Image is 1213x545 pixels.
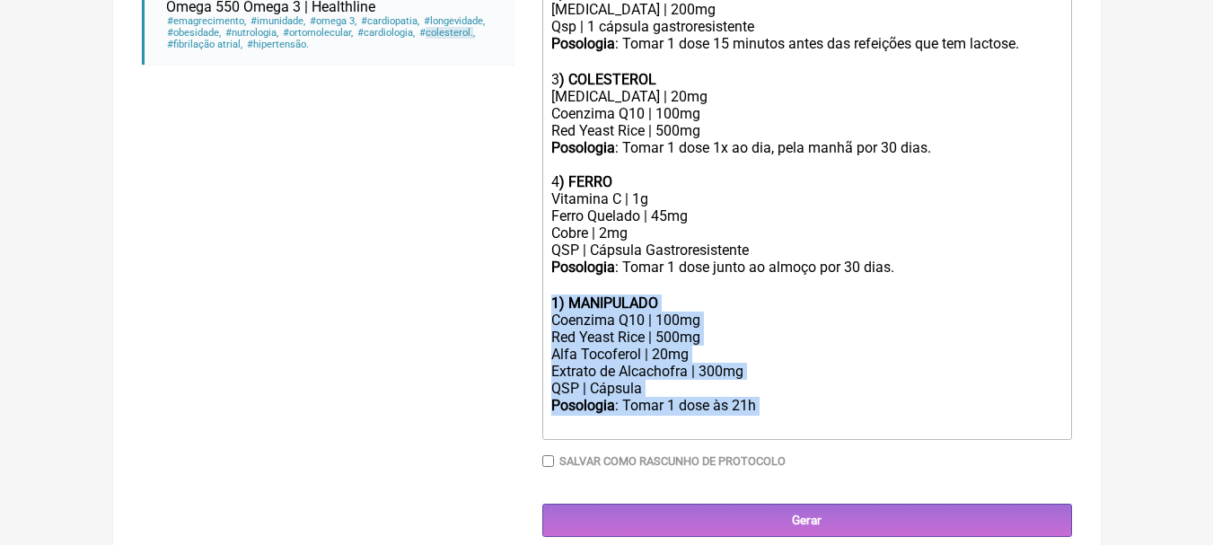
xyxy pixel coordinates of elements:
[426,27,473,39] span: colesterol
[542,504,1072,537] input: Gerar
[356,27,416,39] span: cardiologia
[551,71,1061,88] div: 3
[551,329,1061,346] div: Red Yeast Rice | 500mg
[551,242,1061,259] div: QSP | Cápsula Gastroresistente
[551,88,1061,139] div: [MEDICAL_DATA] | 20mg Coenzima Q10 | 100mg Red Yeast Rice | 500mg
[551,224,1061,242] div: Cobre | 2mg
[551,380,1061,397] div: QSP | Cápsula
[166,15,247,27] span: emagrecimento
[551,190,1061,207] div: Vitamina C | 1g
[551,207,1061,224] div: Ferro Quelado | 45mg
[166,27,222,39] span: obesidade
[309,15,357,27] span: omega 3
[559,454,786,468] label: Salvar como rascunho de Protocolo
[551,139,1061,173] div: : Tomar 1 dose 1x ao dia, pela manhã por 30 dias.
[282,27,354,39] span: ortomolecular
[559,71,656,88] strong: ) COLESTEROL
[360,15,420,27] span: cardiopatia
[551,259,615,276] strong: Posologia
[250,15,306,27] span: imunidade
[551,35,1061,71] div: : Tomar 1 dose 15 minutos antes das refeições que tem lactose.ㅤ
[551,18,1061,35] div: Qsp | 1 cápsula gastroresistente
[166,39,243,50] span: fibrilação atrial
[551,363,1061,380] div: Extrato de Alcachofra | 300mg
[551,35,615,52] strong: Posologia
[551,312,1061,329] div: Coenzima Q10 | 100mg
[551,294,658,312] strong: 1) MANIPULADO
[551,346,1061,363] div: Alfa Tocoferol | 20mg
[551,397,615,414] strong: Posologia
[246,39,310,50] span: hipertensão
[551,139,615,156] strong: Posologia
[551,259,1061,294] div: : Tomar 1 dose junto ao almoço por 30 dias.ㅤ
[551,1,1061,18] div: [MEDICAL_DATA] | 200mg
[551,397,1061,433] div: : Tomar 1 dose às 21h ㅤ
[551,173,1061,190] div: 4
[559,173,612,190] strong: ) FERRO
[423,15,486,27] span: longevidade
[224,27,279,39] span: nutrologia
